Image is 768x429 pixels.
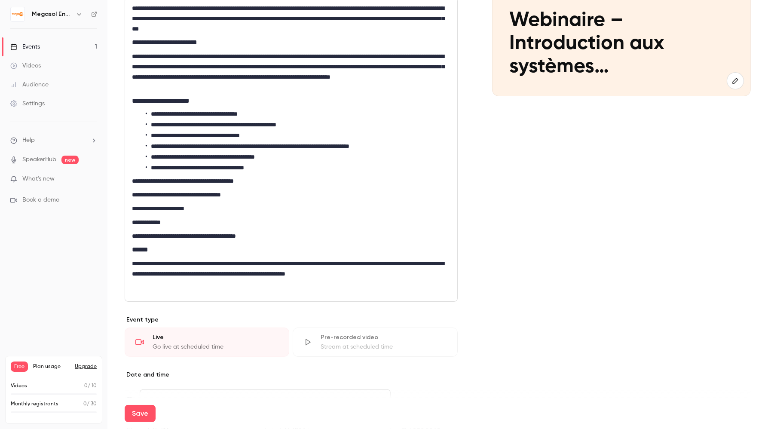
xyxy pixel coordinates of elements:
[22,155,56,164] a: SpeakerHub
[125,371,458,379] p: Date and time
[22,136,35,145] span: Help
[10,99,45,108] div: Settings
[10,136,97,145] li: help-dropdown-opener
[11,382,27,390] p: Videos
[61,156,79,164] span: new
[10,43,40,51] div: Events
[32,10,72,18] h6: Megasol Energie AG
[321,333,447,342] div: Pre-recorded video
[22,175,55,184] span: What's new
[11,7,24,21] img: Megasol Energie AG
[84,382,97,390] p: / 10
[10,80,49,89] div: Audience
[33,363,70,370] span: Plan usage
[83,400,97,408] p: / 30
[10,61,41,70] div: Videos
[11,362,28,372] span: Free
[125,316,458,324] p: Event type
[87,175,97,183] iframe: Noticeable Trigger
[293,328,457,357] div: Pre-recorded videoStream at scheduled time
[321,343,447,351] div: Stream at scheduled time
[11,400,58,408] p: Monthly registrants
[153,343,278,351] div: Go live at scheduled time
[22,196,59,205] span: Book a demo
[509,9,734,79] p: Webinaire – Introduction aux systèmes photovoltaïques intégrés en toiture Megasol
[125,405,156,422] button: Save
[83,401,87,407] span: 0
[125,328,289,357] div: LiveGo live at scheduled time
[153,333,278,342] div: Live
[84,383,88,389] span: 0
[75,363,97,370] button: Upgrade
